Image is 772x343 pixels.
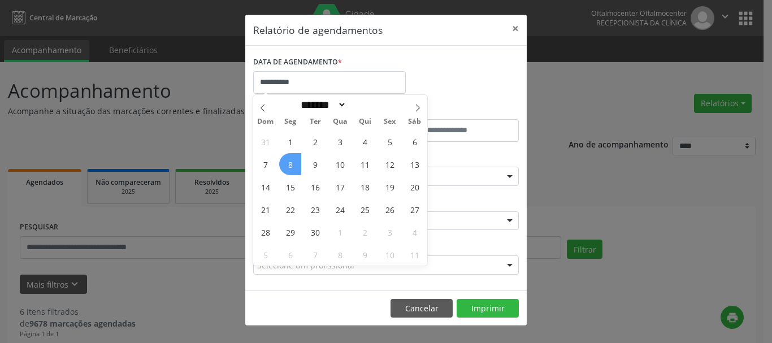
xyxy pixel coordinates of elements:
[304,153,326,175] span: Setembro 9, 2025
[279,131,301,153] span: Setembro 1, 2025
[379,221,401,243] span: Outubro 3, 2025
[389,102,519,119] label: ATÉ
[254,244,276,266] span: Outubro 5, 2025
[328,118,353,125] span: Qua
[378,118,402,125] span: Sex
[354,153,376,175] span: Setembro 11, 2025
[329,221,351,243] span: Outubro 1, 2025
[254,221,276,243] span: Setembro 28, 2025
[254,153,276,175] span: Setembro 7, 2025
[304,131,326,153] span: Setembro 2, 2025
[279,244,301,266] span: Outubro 6, 2025
[254,198,276,220] span: Setembro 21, 2025
[379,176,401,198] span: Setembro 19, 2025
[379,153,401,175] span: Setembro 12, 2025
[254,176,276,198] span: Setembro 14, 2025
[404,198,426,220] span: Setembro 27, 2025
[404,176,426,198] span: Setembro 20, 2025
[329,153,351,175] span: Setembro 10, 2025
[354,176,376,198] span: Setembro 18, 2025
[279,153,301,175] span: Setembro 8, 2025
[404,244,426,266] span: Outubro 11, 2025
[257,259,354,271] span: Selecione um profissional
[279,221,301,243] span: Setembro 29, 2025
[329,176,351,198] span: Setembro 17, 2025
[404,221,426,243] span: Outubro 4, 2025
[304,244,326,266] span: Outubro 7, 2025
[354,198,376,220] span: Setembro 25, 2025
[404,131,426,153] span: Setembro 6, 2025
[379,244,401,266] span: Outubro 10, 2025
[303,118,328,125] span: Ter
[354,131,376,153] span: Setembro 4, 2025
[279,198,301,220] span: Setembro 22, 2025
[253,23,383,37] h5: Relatório de agendamentos
[354,221,376,243] span: Outubro 2, 2025
[404,153,426,175] span: Setembro 13, 2025
[379,131,401,153] span: Setembro 5, 2025
[304,176,326,198] span: Setembro 16, 2025
[391,299,453,318] button: Cancelar
[379,198,401,220] span: Setembro 26, 2025
[354,244,376,266] span: Outubro 9, 2025
[329,198,351,220] span: Setembro 24, 2025
[329,244,351,266] span: Outubro 8, 2025
[457,299,519,318] button: Imprimir
[279,176,301,198] span: Setembro 15, 2025
[254,131,276,153] span: Agosto 31, 2025
[304,221,326,243] span: Setembro 30, 2025
[346,99,384,111] input: Year
[253,54,342,71] label: DATA DE AGENDAMENTO
[402,118,427,125] span: Sáb
[304,198,326,220] span: Setembro 23, 2025
[297,99,346,111] select: Month
[253,118,278,125] span: Dom
[329,131,351,153] span: Setembro 3, 2025
[278,118,303,125] span: Seg
[504,15,527,42] button: Close
[353,118,378,125] span: Qui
